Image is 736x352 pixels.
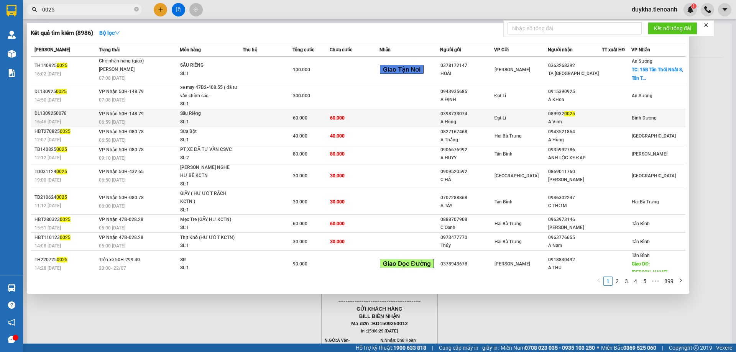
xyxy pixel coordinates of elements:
span: 40.000 [330,133,345,139]
button: Bộ lọcdown [93,27,126,39]
div: SL: 1 [180,264,238,272]
div: A Hùng [440,118,494,126]
span: An Sương [632,93,652,98]
div: 089932 [548,110,601,118]
span: Tân Bình [495,199,513,205]
div: [PERSON_NAME] [99,65,156,74]
button: Kết nối tổng đài [648,22,697,34]
li: Next Page [676,277,685,286]
div: Thúy [440,242,494,250]
span: 0025 [60,129,71,134]
span: ĐC: [STREET_ADDRESS] BMT [58,36,110,39]
div: 0935992786 [548,146,601,154]
div: SẦU RIÊNG [180,61,238,70]
button: left [594,277,603,286]
div: SL: 1 [180,118,238,126]
span: 07:08 [DATE] [99,97,125,103]
span: 20:00 - 22/07 [99,265,126,271]
div: 0378172147 [440,62,494,70]
strong: NHẬN HÀNG NHANH - GIAO TỐC HÀNH [30,13,106,18]
div: A Thắng [440,136,494,144]
span: 12:12 [DATE] [34,155,61,160]
span: notification [8,319,15,326]
span: Tân Bình [632,239,650,244]
span: CTY TNHH DLVT TIẾN OANH [28,4,107,11]
span: 07:08 [DATE] [99,75,125,81]
div: SL: 1 [180,242,238,250]
span: Hai Bà Trưng [495,221,522,226]
span: right [678,278,683,283]
span: Đạt Lí [495,115,506,121]
span: VP Nhận [631,47,650,52]
a: 1 [604,277,612,285]
div: SL: 2 [180,154,238,162]
div: Thịt Khô (HƯ ƯỚT KCTN) [180,234,238,242]
span: VP Nhận 50H-080.78 [99,195,144,200]
button: right [676,277,685,286]
div: HBT110123 [34,234,97,242]
span: Tân Bình [632,253,650,258]
span: 80.000 [293,151,307,157]
div: 0378943678 [440,260,494,268]
div: TH220725 [34,256,97,264]
span: Kết nối tổng đài [654,24,691,33]
span: question-circle [8,301,15,309]
span: Thu hộ [243,47,257,52]
span: VP Gửi [494,47,509,52]
img: logo [3,5,22,24]
div: C Oanh [440,224,494,232]
div: DL130925 [34,88,97,96]
span: GỬI KHÁCH HÀNG [34,57,80,63]
div: TB210624 [34,193,97,201]
span: 0025 [56,147,67,152]
div: TH140925 [34,62,97,70]
span: 0025 [56,169,67,174]
div: 0963973146 [548,216,601,224]
div: 0707288868 [440,194,494,202]
div: 0963776655 [548,234,601,242]
span: 19:00 [DATE] [34,177,61,183]
div: SL: 1 [180,224,238,232]
a: 4 [631,277,640,285]
span: 16:02 [DATE] [34,71,61,77]
div: DL1309250078 [34,110,97,118]
span: 300.000 [293,93,310,98]
div: 0363268392 [548,62,601,70]
span: 30.000 [293,199,307,205]
span: Tân Bình [632,221,650,226]
span: 06:00 [DATE] [99,203,125,209]
span: Giao Dọc Đường [380,259,434,268]
li: 899 [662,277,676,286]
span: [GEOGRAPHIC_DATA] [495,173,539,178]
span: Hai Bà Trưng [495,239,522,244]
li: Next 5 Pages [649,277,662,286]
span: VP Gửi: Bình Dương [3,28,38,32]
span: [GEOGRAPHIC_DATA] [632,133,676,139]
div: xe may 47B2-408.55 ( đã tư vấn chính sác... [180,83,238,100]
strong: Bộ lọc [99,30,120,36]
span: Giao DĐ: [PERSON_NAME] [632,261,667,275]
div: TB140825 [34,146,97,154]
div: 0943521864 [548,128,601,136]
span: 0025 [60,217,71,222]
span: [PERSON_NAME] [632,151,667,157]
span: 80.000 [330,151,345,157]
span: TT xuất HĐ [602,47,625,52]
div: Sữa Bột [180,128,238,136]
span: 05:00 [DATE] [99,225,125,231]
span: TC: 15B Tân Thới Nhất 8, Tân T... [632,67,683,81]
input: Tìm tên, số ĐT hoặc mã đơn [42,5,133,14]
div: 0906676992 [440,146,494,154]
span: Giao Tận Nơi [380,65,424,74]
span: 06:59 [DATE] [99,120,125,125]
span: ••• [649,277,662,286]
div: SL: 1 [180,100,238,108]
span: 06:50 [DATE] [99,177,125,183]
div: [PERSON_NAME] NGHE HƯ BỂ KCTN [180,164,238,180]
span: Hai Bà Trưng [495,133,522,139]
img: logo-vxr [7,5,16,16]
span: Món hàng [180,47,201,52]
div: SL: 1 [180,180,238,188]
span: 09:10 [DATE] [99,156,125,161]
span: 0025 [60,235,71,240]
